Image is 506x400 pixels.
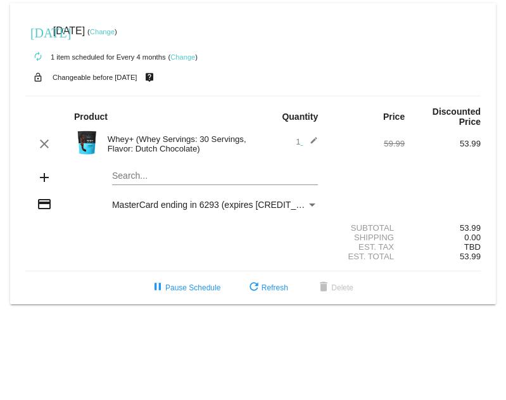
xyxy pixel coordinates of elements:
[316,283,353,292] span: Delete
[464,233,481,242] span: 0.00
[246,283,288,292] span: Refresh
[140,276,231,299] button: Pause Schedule
[37,170,52,185] mat-icon: add
[37,197,52,212] mat-icon: credit_card
[460,252,481,261] span: 53.99
[74,130,99,155] img: Image-1-Carousel-Whey-2lb-Dutch-Chocolate-no-badge-Transp.png
[25,53,166,61] small: 1 item scheduled for Every 4 months
[142,69,157,86] mat-icon: live_help
[303,136,318,152] mat-icon: edit
[383,112,405,122] strong: Price
[405,139,481,148] div: 53.99
[87,28,117,35] small: ( )
[246,280,262,295] mat-icon: refresh
[433,106,481,127] strong: Discounted Price
[37,136,52,152] mat-icon: clear
[306,276,364,299] button: Delete
[296,137,318,146] span: 1
[405,223,481,233] div: 53.99
[112,171,318,181] input: Search...
[112,200,318,210] mat-select: Payment Method
[170,53,195,61] a: Change
[329,252,405,261] div: Est. Total
[282,112,318,122] strong: Quantity
[53,74,137,81] small: Changeable before [DATE]
[329,242,405,252] div: Est. Tax
[112,200,354,210] span: MasterCard ending in 6293 (expires [CREDIT_CARD_DATA])
[90,28,115,35] a: Change
[30,49,46,65] mat-icon: autorenew
[150,280,165,295] mat-icon: pause
[329,233,405,242] div: Shipping
[329,139,405,148] div: 59.99
[236,276,298,299] button: Refresh
[316,280,331,295] mat-icon: delete
[101,134,253,153] div: Whey+ (Whey Servings: 30 Servings, Flavor: Dutch Chocolate)
[168,53,198,61] small: ( )
[329,223,405,233] div: Subtotal
[464,242,481,252] span: TBD
[150,283,220,292] span: Pause Schedule
[30,69,46,86] mat-icon: lock_open
[30,24,46,39] mat-icon: [DATE]
[74,112,108,122] strong: Product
